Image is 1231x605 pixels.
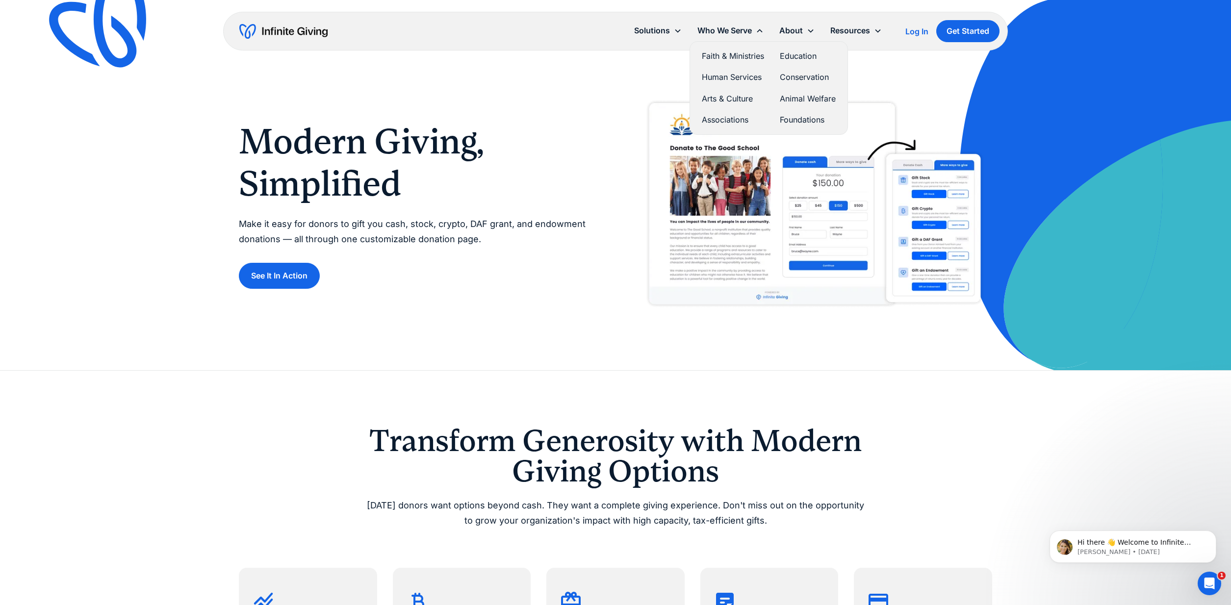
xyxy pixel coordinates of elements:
[364,498,867,528] p: [DATE] donors want options beyond cash. They want a complete giving experience. Don't miss out on...
[239,24,328,39] a: home
[822,20,890,41] div: Resources
[702,92,764,105] a: Arts & Culture
[702,71,764,84] a: Human Services
[1035,510,1231,579] iframe: Intercom notifications message
[702,50,764,63] a: Faith & Ministries
[1218,572,1226,580] span: 1
[830,24,870,37] div: Resources
[1198,572,1221,595] iframe: Intercom live chat
[780,50,836,63] a: Education
[779,24,803,37] div: About
[936,20,1000,42] a: Get Started
[697,24,752,37] div: Who We Serve
[364,426,867,487] h2: Transform Generosity with Modern Giving Options
[905,27,928,35] div: Log In
[780,113,836,126] a: Foundations
[239,263,320,289] a: See It In Action
[239,217,596,247] p: Make it easy for donors to gift you cash, stock, crypto, DAF grant, and endowment donations — all...
[771,20,822,41] div: About
[780,92,836,105] a: Animal Welfare
[634,24,670,37] div: Solutions
[690,41,848,135] nav: Who We Serve
[690,20,771,41] div: Who We Serve
[702,113,764,126] a: Associations
[905,25,928,37] a: Log In
[239,121,596,205] h1: Modern Giving, Simplified
[780,71,836,84] a: Conservation
[626,20,690,41] div: Solutions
